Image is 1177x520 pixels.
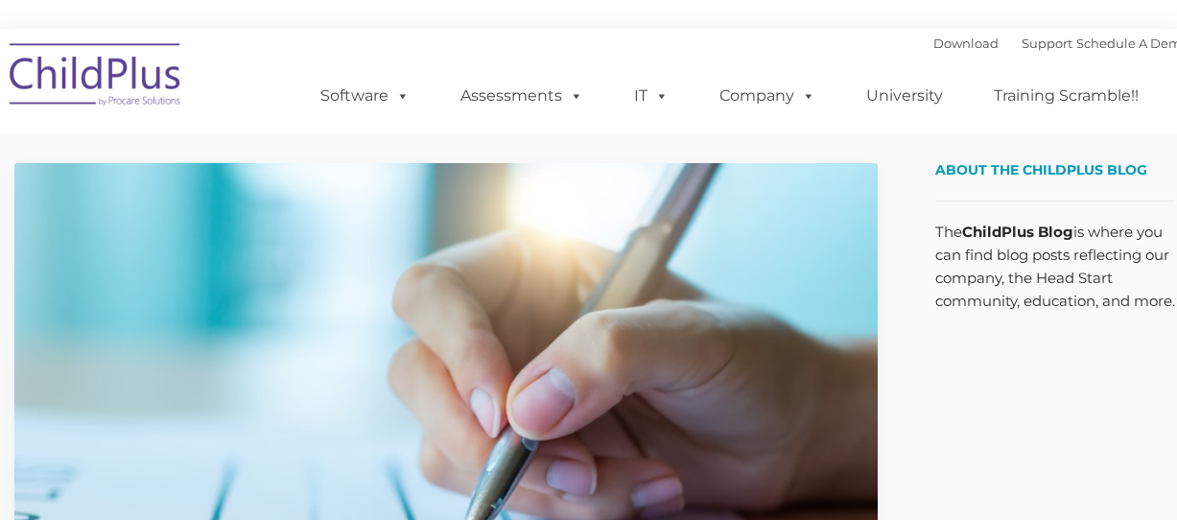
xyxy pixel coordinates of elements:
strong: ChildPlus Blog [962,223,1073,241]
a: Software [301,77,429,115]
p: The is where you can find blog posts reflecting our company, the Head Start community, education,... [935,221,1175,313]
a: Training Scramble!! [975,77,1158,115]
a: IT [615,77,688,115]
a: University [847,77,962,115]
span: About the ChildPlus Blog [935,161,1147,178]
a: Support [1022,35,1072,51]
a: Download [933,35,999,51]
a: Company [700,77,835,115]
a: Assessments [441,77,602,115]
